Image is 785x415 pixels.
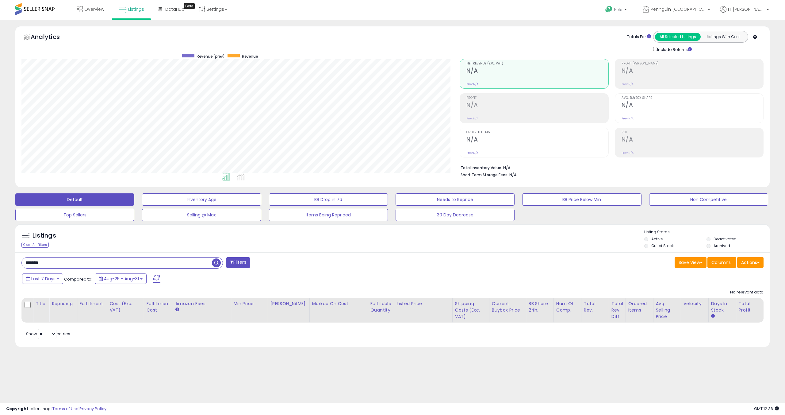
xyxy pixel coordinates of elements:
[651,6,706,12] span: Pennguin [GEOGRAPHIC_DATA]
[584,301,606,313] div: Total Rev.
[242,54,258,59] span: Revenue
[529,301,551,313] div: BB Share 24h.
[466,67,608,76] h2: N/A
[730,289,764,295] div: No relevant data
[700,33,746,41] button: Listings With Cost
[711,259,731,266] span: Columns
[605,6,613,13] i: Get Help
[622,62,763,65] span: Profit [PERSON_NAME]
[84,6,104,12] span: Overview
[396,209,515,221] button: 30 Day Decrease
[33,231,56,240] h5: Listings
[234,301,265,307] div: Min Price
[455,301,487,320] div: Shipping Costs (Exc. VAT)
[656,301,678,320] div: Avg Selling Price
[600,1,633,20] a: Help
[64,276,92,282] span: Compared to:
[684,301,706,307] div: Velocity
[675,257,706,268] button: Save View
[269,193,388,206] button: BB Drop in 7d
[466,131,608,134] span: Ordered Items
[461,172,508,177] b: Short Term Storage Fees:
[461,164,759,171] li: N/A
[622,151,634,155] small: Prev: N/A
[15,193,134,206] button: Default
[142,209,261,221] button: Selling @ Max
[26,331,70,337] span: Show: entries
[175,301,228,307] div: Amazon Fees
[184,3,195,9] div: Tooltip anchor
[737,257,764,268] button: Actions
[622,67,763,76] h2: N/A
[628,301,651,313] div: Ordered Items
[622,82,634,86] small: Prev: N/A
[711,301,733,313] div: Days In Stock
[651,236,663,242] label: Active
[466,136,608,144] h2: N/A
[270,301,307,307] div: [PERSON_NAME]
[165,6,185,12] span: DataHub
[309,298,368,323] th: The percentage added to the cost of goods (COGS) that forms the calculator for Min & Max prices.
[556,301,579,313] div: Num of Comp.
[627,34,651,40] div: Totals For
[707,257,736,268] button: Columns
[622,131,763,134] span: ROI
[36,301,47,307] div: Title
[370,301,392,313] div: Fulfillable Quantity
[175,307,179,312] small: Amazon Fees.
[649,46,699,53] div: Include Returns
[461,165,502,170] b: Total Inventory Value:
[522,193,641,206] button: BB Price Below Min
[655,33,701,41] button: All Selected Listings
[22,273,63,284] button: Last 7 Days
[31,276,56,282] span: Last 7 Days
[711,313,715,319] small: Days In Stock.
[714,243,730,248] label: Archived
[728,6,765,12] span: Hi [PERSON_NAME]
[739,301,761,313] div: Total Profit
[79,301,104,307] div: Fulfillment
[622,96,763,100] span: Avg. Buybox Share
[110,301,141,313] div: Cost (Exc. VAT)
[31,33,72,43] h5: Analytics
[466,102,608,110] h2: N/A
[15,209,134,221] button: Top Sellers
[147,301,170,313] div: Fulfillment Cost
[466,96,608,100] span: Profit
[651,243,674,248] label: Out of Stock
[649,193,768,206] button: Non Competitive
[611,301,623,320] div: Total Rev. Diff.
[95,273,147,284] button: Aug-25 - Aug-31
[52,301,74,307] div: Repricing
[720,6,769,20] a: Hi [PERSON_NAME]
[614,7,622,12] span: Help
[644,229,770,235] p: Listing States:
[142,193,261,206] button: Inventory Age
[466,151,478,155] small: Prev: N/A
[197,54,224,59] span: Revenue (prev)
[622,117,634,120] small: Prev: N/A
[21,242,49,248] div: Clear All Filters
[622,102,763,110] h2: N/A
[466,62,608,65] span: Net Revenue (Exc. VAT)
[312,301,365,307] div: Markup on Cost
[466,82,478,86] small: Prev: N/A
[622,136,763,144] h2: N/A
[104,276,139,282] span: Aug-25 - Aug-31
[128,6,144,12] span: Listings
[509,172,517,178] span: N/A
[269,209,388,221] button: Items Being Repriced
[397,301,450,307] div: Listed Price
[466,117,478,120] small: Prev: N/A
[226,257,250,268] button: Filters
[396,193,515,206] button: Needs to Reprice
[714,236,737,242] label: Deactivated
[492,301,523,313] div: Current Buybox Price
